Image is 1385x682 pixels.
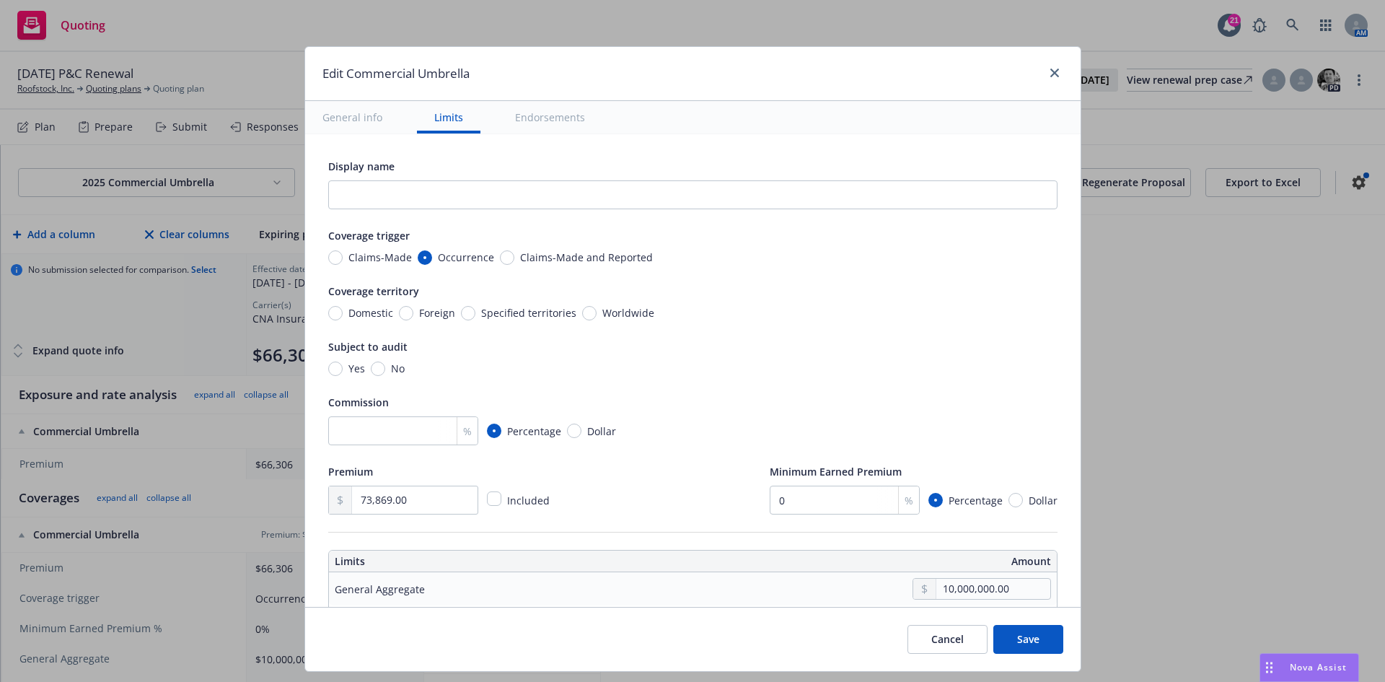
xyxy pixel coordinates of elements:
button: General info [305,101,400,134]
div: General Aggregate [335,582,425,597]
span: Subject to audit [328,340,408,354]
span: Specified territories [481,305,576,320]
span: Minimum Earned Premium [770,465,902,478]
span: Worldwide [602,305,654,320]
a: close [1046,64,1063,82]
button: Nova Assist [1259,653,1359,682]
button: Endorsements [498,101,602,134]
input: Claims-Made and Reported [500,250,514,265]
input: Domestic [328,306,343,320]
input: Claims-Made [328,250,343,265]
span: Foreign [419,305,455,320]
span: Dollar [1029,493,1058,508]
span: Included [507,494,550,507]
input: No [371,362,385,376]
span: % [463,424,472,439]
span: Coverage trigger [328,229,410,242]
input: Dollar [567,424,581,438]
input: Percentage [928,493,943,507]
span: Percentage [949,493,1003,508]
input: Specified territories [461,306,475,320]
span: Display name [328,159,395,173]
button: Cancel [907,625,988,654]
span: Claims-Made and Reported [520,250,653,265]
span: % [905,493,913,508]
button: Limits [417,101,480,134]
input: Occurrence [418,250,432,265]
input: Percentage [487,424,501,438]
div: Drag to move [1260,654,1278,681]
input: Foreign [399,306,413,320]
button: Save [993,625,1063,654]
h1: Edit Commercial Umbrella [322,64,470,83]
span: Yes [348,361,365,376]
span: Percentage [507,424,561,439]
input: Worldwide [582,306,597,320]
span: Commission [328,395,389,409]
span: Dollar [587,424,616,439]
span: Occurrence [438,250,494,265]
span: Domestic [348,305,393,320]
input: Yes [328,362,343,376]
th: Amount [700,551,1056,572]
span: Coverage territory [328,284,419,298]
span: Nova Assist [1290,661,1347,673]
th: Limits [329,551,620,572]
span: Premium [328,465,373,478]
span: No [391,361,405,376]
span: Claims-Made [348,250,412,265]
input: 0.00 [936,579,1050,599]
input: Dollar [1008,493,1023,507]
input: 0.00 [352,486,477,514]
